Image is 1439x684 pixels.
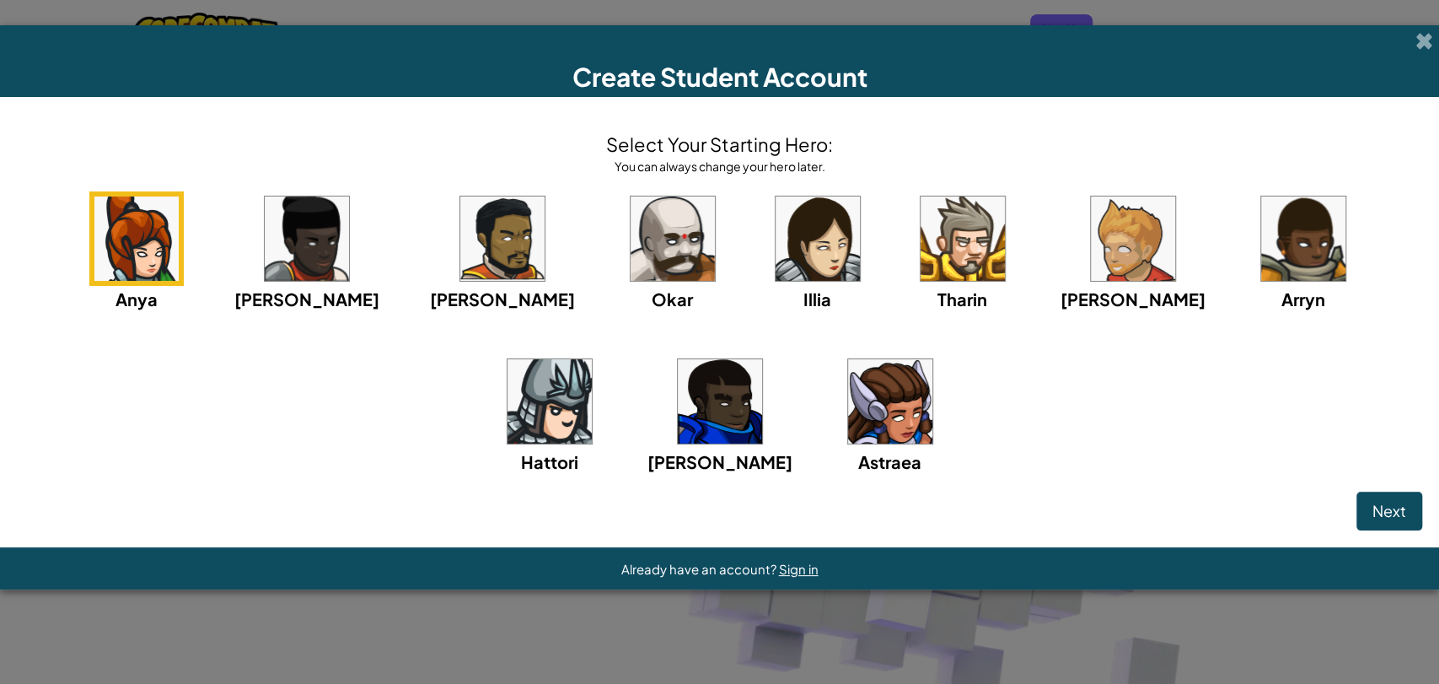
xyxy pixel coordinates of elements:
[507,359,592,444] img: portrait.png
[621,561,779,577] span: Already have an account?
[937,288,987,310] span: Tharin
[94,197,179,281] img: portrait.png
[234,288,379,310] span: [PERSON_NAME]
[921,197,1005,281] img: portrait.png
[652,288,693,310] span: Okar
[848,359,932,444] img: portrait.png
[776,197,860,281] img: portrait.png
[631,197,715,281] img: portrait.png
[803,288,831,310] span: Illia
[1060,288,1205,310] span: [PERSON_NAME]
[606,158,833,175] div: You can always change your hero later.
[1356,492,1422,531] button: Next
[647,451,792,472] span: [PERSON_NAME]
[678,359,762,444] img: portrait.png
[115,288,158,310] span: Anya
[430,288,575,310] span: [PERSON_NAME]
[1372,501,1406,520] span: Next
[606,131,833,158] h4: Select Your Starting Hero:
[1281,288,1325,310] span: Arryn
[1261,197,1345,281] img: portrait.png
[265,197,349,281] img: portrait.png
[521,451,578,472] span: Hattori
[460,197,545,281] img: portrait.png
[1091,197,1175,281] img: portrait.png
[779,561,819,577] a: Sign in
[858,451,921,472] span: Astraea
[572,61,867,93] span: Create Student Account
